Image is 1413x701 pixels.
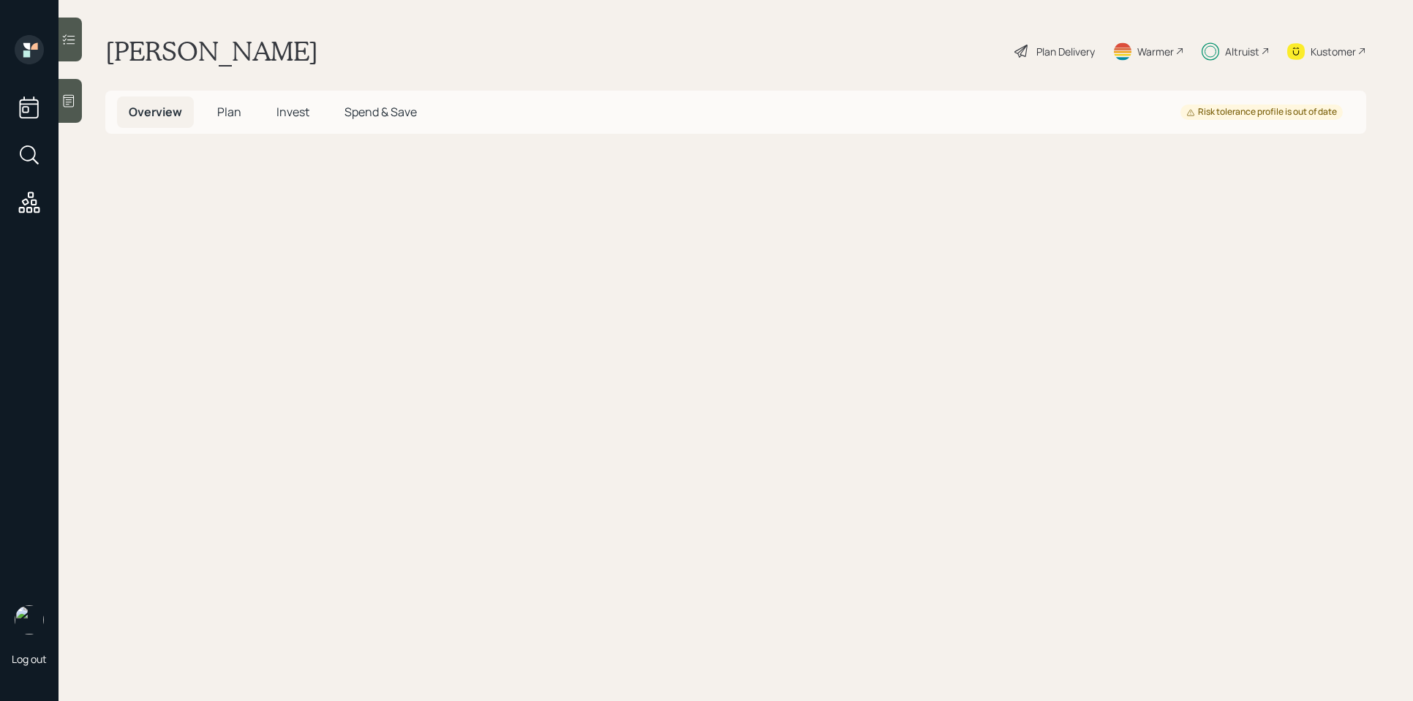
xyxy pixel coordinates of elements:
span: Invest [276,104,309,120]
span: Plan [217,104,241,120]
div: Plan Delivery [1036,44,1095,59]
div: Warmer [1137,44,1174,59]
span: Spend & Save [344,104,417,120]
img: retirable_logo.png [15,605,44,634]
div: Altruist [1225,44,1259,59]
h1: [PERSON_NAME] [105,35,318,67]
span: Overview [129,104,182,120]
div: Kustomer [1311,44,1356,59]
div: Log out [12,652,47,666]
div: Risk tolerance profile is out of date [1186,106,1337,118]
